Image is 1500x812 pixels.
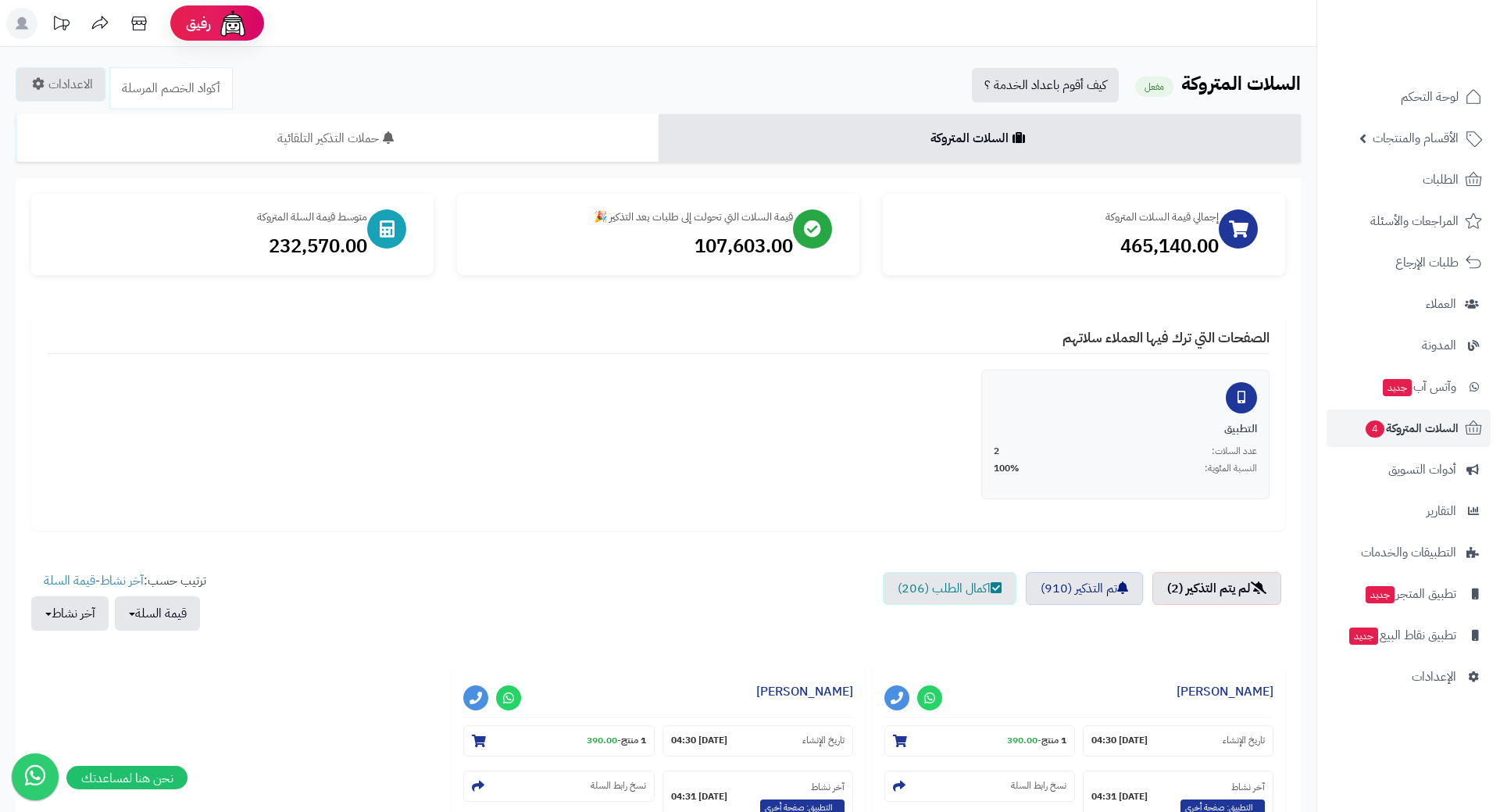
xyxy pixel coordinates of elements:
[994,462,1020,475] span: 100%
[47,233,367,259] div: 232,570.00
[1223,734,1265,747] small: تاريخ الإنشاء
[1422,334,1456,356] span: المدونة
[44,571,95,590] a: قيمة السلة
[1135,77,1173,97] small: مفعل
[621,733,646,747] strong: 1 منتج
[1388,459,1456,481] span: أدوات التسويق
[898,209,1219,225] div: إجمالي قيمة السلات المتروكة
[1361,542,1456,563] span: التطبيقات والخدمات
[41,8,80,43] a: تحديثات المنصة
[1007,733,1037,747] strong: 390.00
[1091,790,1148,803] strong: [DATE] 04:31
[671,734,727,747] strong: [DATE] 04:30
[883,572,1016,605] a: اكمال الطلب (206)
[1427,500,1456,522] span: التقارير
[115,596,200,631] button: قيمة السلة
[1026,572,1143,605] a: تم التذكير (910)
[1205,462,1257,475] span: النسبة المئوية:
[31,572,206,631] ul: ترتيب حسب: -
[1327,78,1491,116] a: لوحة التحكم
[1181,70,1301,98] b: السلات المتروكة
[31,596,109,631] button: آخر نشاط
[1327,492,1491,530] a: التقارير
[1327,327,1491,364] a: المدونة
[1177,682,1273,701] a: [PERSON_NAME]
[1364,417,1459,439] span: السلات المتروكة
[587,733,617,747] strong: 390.00
[671,790,727,803] strong: [DATE] 04:31
[1041,733,1066,747] strong: 1 منتج
[1366,586,1395,603] span: جديد
[217,8,248,39] img: ai-face.png
[884,725,1075,757] section: 1 منتج-390.00
[1395,252,1459,274] span: طلبات الإرجاع
[1383,379,1412,396] span: جديد
[1007,734,1066,747] small: -
[109,67,233,109] a: أكواد الخصم المرسلة
[1231,780,1265,794] small: آخر نشاط
[1327,451,1491,488] a: أدوات التسويق
[16,67,105,102] a: الاعدادات
[591,779,646,792] small: نسخ رابط السلة
[1370,210,1459,232] span: المراجعات والأسئلة
[463,771,654,802] section: نسخ رابط السلة
[994,421,1257,437] div: التطبيق
[1327,244,1491,281] a: طلبات الإرجاع
[1373,127,1459,149] span: الأقسام والمنتجات
[1394,36,1485,69] img: logo-2.png
[1327,575,1491,613] a: تطبيق المتجرجديد
[1327,285,1491,323] a: العملاء
[1327,202,1491,240] a: المراجعات والأسئلة
[884,771,1075,802] section: نسخ رابط السلة
[994,445,999,458] span: 2
[1327,161,1491,199] a: الطلبات
[1412,666,1456,688] span: الإعدادات
[16,114,659,163] a: حملات التذكير التلقائية
[972,68,1119,102] a: كيف أقوم باعداد الخدمة ؟
[1327,658,1491,696] a: الإعدادات
[463,725,654,757] section: 1 منتج-390.00
[1327,368,1491,406] a: وآتس آبجديد
[1381,376,1456,398] span: وآتس آب
[1327,534,1491,571] a: التطبيقات والخدمات
[1366,420,1385,438] span: 4
[1091,734,1148,747] strong: [DATE] 04:30
[1349,628,1378,645] span: جديد
[186,14,211,33] span: رفيق
[1152,572,1281,605] a: لم يتم التذكير (2)
[47,330,1270,354] h4: الصفحات التي ترك فيها العملاء سلاتهم
[1364,583,1456,605] span: تطبيق المتجر
[756,682,853,701] a: [PERSON_NAME]
[473,233,793,259] div: 107,603.00
[473,209,793,225] div: قيمة السلات التي تحولت إلى طلبات بعد التذكير 🎉
[811,780,845,794] small: آخر نشاط
[47,209,367,225] div: متوسط قيمة السلة المتروكة
[1401,86,1459,108] span: لوحة التحكم
[1212,445,1257,458] span: عدد السلات:
[100,571,144,590] a: آخر نشاط
[1011,779,1066,792] small: نسخ رابط السلة
[802,734,845,747] small: تاريخ الإنشاء
[659,114,1302,163] a: السلات المتروكة
[898,233,1219,259] div: 465,140.00
[1348,624,1456,646] span: تطبيق نقاط البيع
[1327,410,1491,447] a: السلات المتروكة4
[1426,293,1456,315] span: العملاء
[1423,169,1459,191] span: الطلبات
[587,734,646,747] small: -
[1327,617,1491,654] a: تطبيق نقاط البيعجديد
